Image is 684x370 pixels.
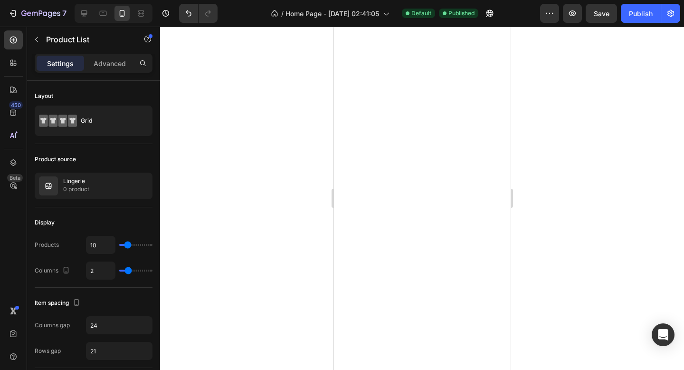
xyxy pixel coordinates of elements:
[63,178,89,185] p: Lingerie
[35,155,76,164] div: Product source
[652,323,674,346] div: Open Intercom Messenger
[35,321,70,330] div: Columns gap
[586,4,617,23] button: Save
[39,176,58,195] img: collection feature img
[86,262,115,279] input: Auto
[86,317,152,334] input: Auto
[35,218,55,227] div: Display
[35,297,82,310] div: Item spacing
[35,264,72,277] div: Columns
[411,9,431,18] span: Default
[448,9,475,18] span: Published
[285,9,379,19] span: Home Page - [DATE] 02:41:05
[46,34,127,45] p: Product List
[4,4,71,23] button: 7
[281,9,284,19] span: /
[94,58,126,68] p: Advanced
[179,4,218,23] div: Undo/Redo
[35,347,61,355] div: Rows gap
[334,27,511,370] iframe: Design area
[47,58,74,68] p: Settings
[81,110,139,132] div: Grid
[621,4,661,23] button: Publish
[62,8,66,19] p: 7
[86,236,115,253] input: Auto
[35,92,53,100] div: Layout
[629,9,653,19] div: Publish
[86,342,152,360] input: Auto
[594,10,609,18] span: Save
[35,241,59,249] div: Products
[7,174,23,182] div: Beta
[63,185,89,194] p: 0 product
[9,101,23,109] div: 450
